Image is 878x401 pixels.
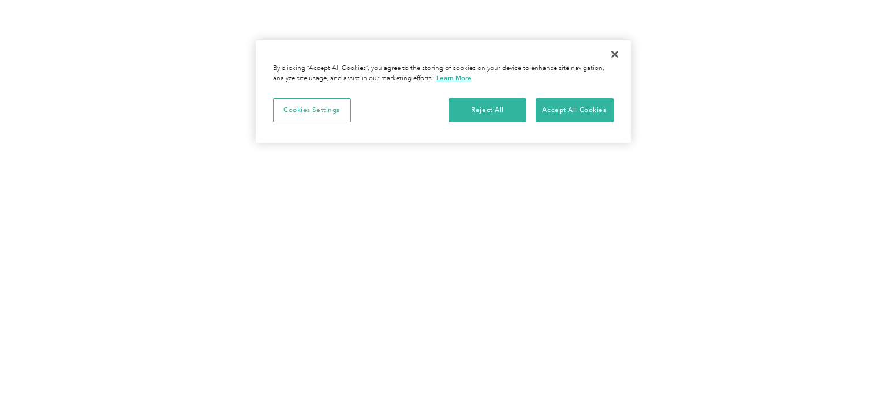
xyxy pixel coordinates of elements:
[273,98,351,122] button: Cookies Settings
[273,63,614,84] div: By clicking “Accept All Cookies”, you agree to the storing of cookies on your device to enhance s...
[436,74,472,82] a: More information about your privacy, opens in a new tab
[536,98,614,122] button: Accept All Cookies
[449,98,526,122] button: Reject All
[256,40,631,143] div: Cookie banner
[602,42,627,67] button: Close
[256,40,631,143] div: Privacy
